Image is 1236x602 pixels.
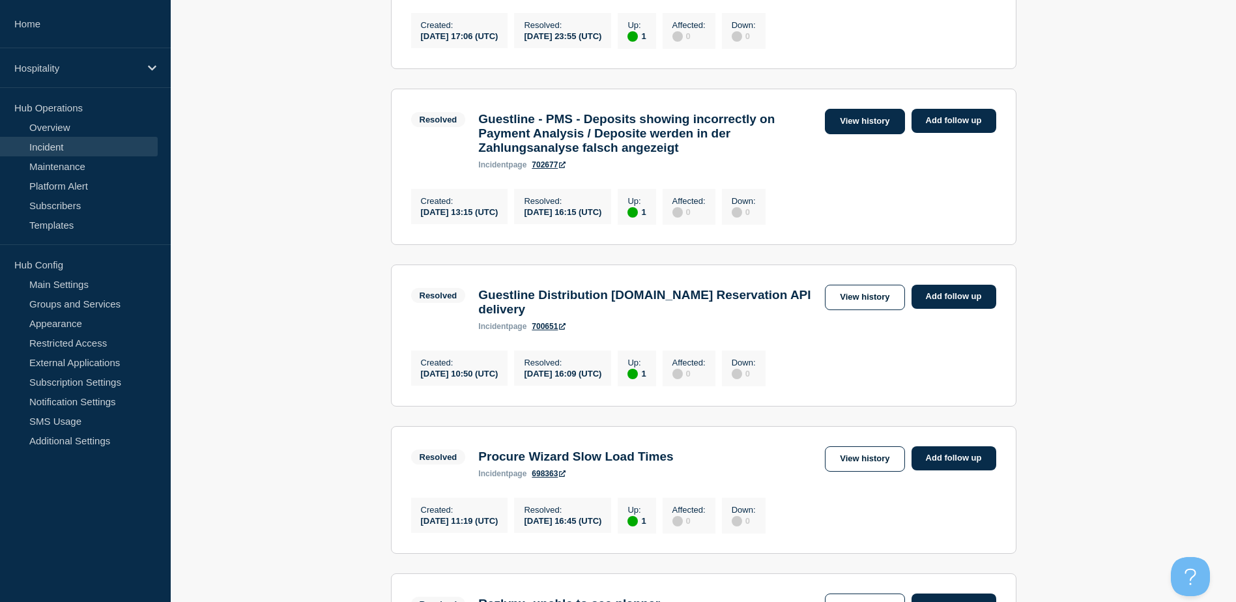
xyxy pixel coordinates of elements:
[421,515,498,526] div: [DATE] 11:19 (UTC)
[732,358,756,367] p: Down :
[421,196,498,206] p: Created :
[524,505,601,515] p: Resolved :
[627,20,646,30] p: Up :
[732,207,742,218] div: disabled
[411,112,466,127] span: Resolved
[672,20,706,30] p: Affected :
[627,196,646,206] p: Up :
[732,20,756,30] p: Down :
[532,160,566,169] a: 702677
[627,367,646,379] div: 1
[478,322,526,331] p: page
[732,206,756,218] div: 0
[478,160,526,169] p: page
[825,285,904,310] a: View history
[524,515,601,526] div: [DATE] 16:45 (UTC)
[732,31,742,42] div: disabled
[421,206,498,217] div: [DATE] 13:15 (UTC)
[825,109,904,134] a: View history
[478,450,673,464] h3: Procure Wizard Slow Load Times
[524,30,601,41] div: [DATE] 23:55 (UTC)
[627,515,646,526] div: 1
[627,516,638,526] div: up
[672,516,683,526] div: disabled
[411,450,466,465] span: Resolved
[672,505,706,515] p: Affected :
[14,63,139,74] p: Hospitality
[672,369,683,379] div: disabled
[732,515,756,526] div: 0
[732,196,756,206] p: Down :
[478,469,526,478] p: page
[524,367,601,379] div: [DATE] 16:09 (UTC)
[672,30,706,42] div: 0
[421,20,498,30] p: Created :
[532,322,566,331] a: 700651
[627,369,638,379] div: up
[524,358,601,367] p: Resolved :
[732,30,756,42] div: 0
[421,30,498,41] div: [DATE] 17:06 (UTC)
[627,207,638,218] div: up
[672,196,706,206] p: Affected :
[672,207,683,218] div: disabled
[478,288,818,317] h3: Guestline Distribution [DOMAIN_NAME] Reservation API delivery
[478,469,508,478] span: incident
[627,206,646,218] div: 1
[478,112,818,155] h3: Guestline - PMS - Deposits showing incorrectly on Payment Analysis / Deposite werden in der Zahlu...
[672,31,683,42] div: disabled
[672,358,706,367] p: Affected :
[478,322,508,331] span: incident
[524,196,601,206] p: Resolved :
[672,206,706,218] div: 0
[421,358,498,367] p: Created :
[627,358,646,367] p: Up :
[732,505,756,515] p: Down :
[524,20,601,30] p: Resolved :
[825,446,904,472] a: View history
[912,446,996,470] a: Add follow up
[732,367,756,379] div: 0
[732,369,742,379] div: disabled
[421,367,498,379] div: [DATE] 10:50 (UTC)
[532,469,566,478] a: 698363
[732,516,742,526] div: disabled
[1171,557,1210,596] iframe: Help Scout Beacon - Open
[672,515,706,526] div: 0
[627,30,646,42] div: 1
[421,505,498,515] p: Created :
[524,206,601,217] div: [DATE] 16:15 (UTC)
[478,160,508,169] span: incident
[912,109,996,133] a: Add follow up
[627,505,646,515] p: Up :
[627,31,638,42] div: up
[411,288,466,303] span: Resolved
[912,285,996,309] a: Add follow up
[672,367,706,379] div: 0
